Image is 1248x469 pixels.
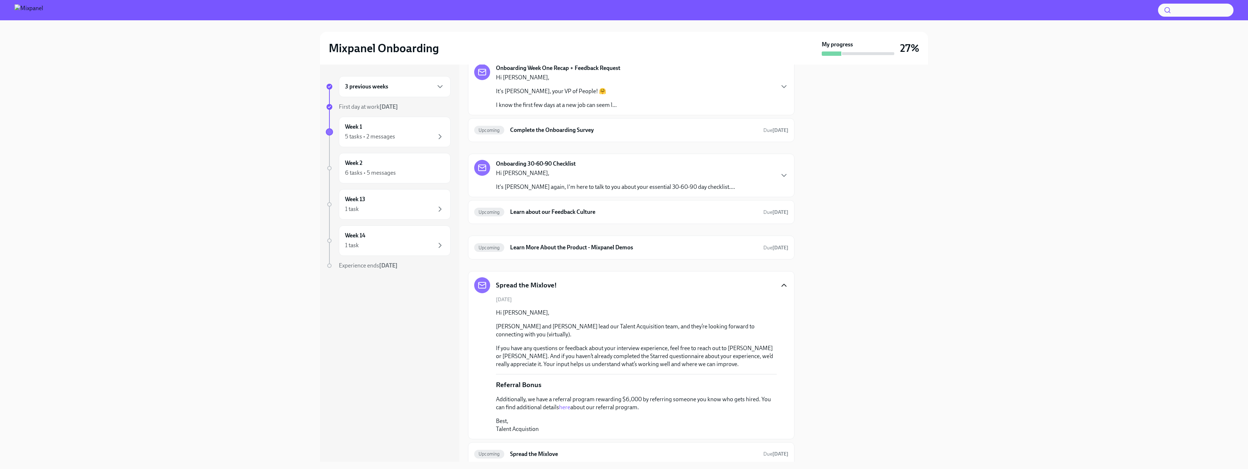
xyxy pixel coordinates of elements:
strong: [DATE] [772,451,788,457]
a: here [559,404,570,411]
strong: Onboarding 30-60-90 Checklist [496,160,576,168]
span: [DATE] [496,296,512,303]
div: 1 task [345,241,359,249]
h6: Week 1 [345,123,362,131]
h6: Week 13 [345,195,365,203]
p: Hi [PERSON_NAME], [496,74,617,82]
h6: Week 2 [345,159,362,167]
strong: [DATE] [379,103,398,110]
p: I know the first few days at a new job can seem l... [496,101,617,109]
h6: Learn More About the Product - Mixpanel Demos [510,244,758,252]
div: 6 tasks • 5 messages [345,169,396,177]
p: Referral Bonus [496,380,541,390]
p: Best, Talent Acquistion [496,417,777,433]
p: Hi [PERSON_NAME], [496,309,777,317]
span: Experience ends [339,262,398,269]
span: August 23rd, 2025 09:00 [763,127,788,134]
h6: Week 14 [345,232,365,240]
a: Week 141 task [326,225,451,256]
strong: [DATE] [379,262,398,269]
span: Upcoming [474,451,504,457]
h6: Complete the Onboarding Survey [510,126,758,134]
strong: [DATE] [772,209,788,215]
span: Upcoming [474,128,504,133]
a: Week 15 tasks • 2 messages [326,117,451,147]
span: August 23rd, 2025 09:00 [763,244,788,251]
a: UpcomingComplete the Onboarding SurveyDue[DATE] [474,124,788,136]
div: 3 previous weeks [339,76,451,97]
h6: Spread the Mixlove [510,450,758,458]
span: Due [763,451,788,457]
div: 1 task [345,205,359,213]
a: Week 131 task [326,189,451,220]
p: If you have any questions or feedback about your interview experience, feel free to reach out to ... [496,344,777,368]
strong: [DATE] [772,127,788,133]
strong: My progress [822,41,853,49]
span: Due [763,245,788,251]
p: Additionally, we have a referral program rewarding $6,000 by referring someone you know who gets ... [496,395,777,411]
p: It's [PERSON_NAME] again, I'm here to talk to you about your essential 30-60-90 day checklist.... [496,183,735,191]
strong: [DATE] [772,245,788,251]
strong: Onboarding Week One Recap + Feedback Request [496,64,620,72]
h2: Mixpanel Onboarding [329,41,439,55]
a: UpcomingLearn More About the Product - Mixpanel DemosDue[DATE] [474,242,788,253]
span: Due [763,127,788,133]
h6: Learn about our Feedback Culture [510,208,758,216]
h6: 3 previous weeks [345,83,388,91]
div: 5 tasks • 2 messages [345,133,395,141]
h5: Spread the Mixlove! [496,281,557,290]
span: Due [763,209,788,215]
span: August 25th, 2025 09:00 [763,451,788,457]
span: Upcoming [474,245,504,250]
span: Upcoming [474,209,504,215]
a: UpcomingSpread the MixloveDue[DATE] [474,448,788,460]
a: Week 26 tasks • 5 messages [326,153,451,183]
p: It's [PERSON_NAME], your VP of People! 🤗 [496,87,617,95]
span: First day at work [339,103,398,110]
p: Hi [PERSON_NAME], [496,169,735,177]
p: [PERSON_NAME] and [PERSON_NAME] lead our Talent Acquisition team, and they’re looking forward to ... [496,323,777,339]
a: UpcomingLearn about our Feedback CultureDue[DATE] [474,206,788,218]
a: First day at work[DATE] [326,103,451,111]
h3: 27% [900,42,919,55]
img: Mixpanel [15,4,43,16]
span: August 23rd, 2025 09:00 [763,209,788,216]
